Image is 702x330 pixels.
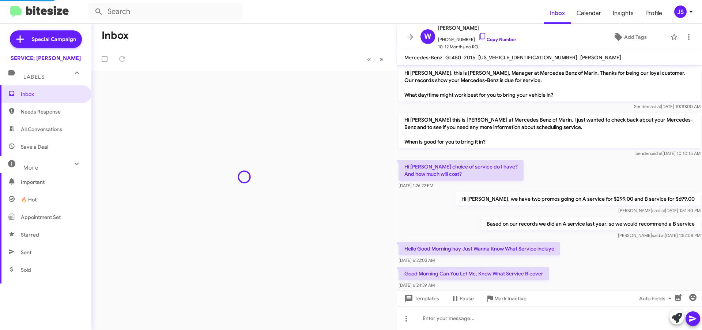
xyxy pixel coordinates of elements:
[21,214,61,221] span: Appointment Set
[32,36,76,43] span: Special Campaign
[23,74,45,80] span: Labels
[668,5,694,18] button: JS
[580,54,621,61] span: [PERSON_NAME]
[456,192,701,205] p: Hi [PERSON_NAME], we have two promos going on A service for $299.00 and B service for $699.00
[438,23,516,32] span: [PERSON_NAME]
[375,52,388,67] button: Next
[21,90,83,98] span: Inbox
[367,55,371,64] span: «
[102,30,129,41] h1: Inbox
[399,257,435,263] span: [DATE] 6:22:03 AM
[397,292,445,305] button: Templates
[481,217,701,230] p: Based on our records we did an A service last year, so we would recommend a B service
[494,292,526,305] span: Mark Inactive
[21,143,48,151] span: Save a Deal
[399,242,560,255] p: Hello Good Morning hay Just Wanna Know What Service incluye
[480,292,532,305] button: Mark Inactive
[404,54,442,61] span: Mercedes-Benz
[648,104,661,109] span: said at
[445,54,461,61] span: Gl 450
[399,282,435,288] span: [DATE] 6:24:39 AM
[424,31,431,42] span: W
[438,43,516,51] span: 10-12 Months no RO
[363,52,375,67] button: Previous
[399,183,433,188] span: [DATE] 1:26:22 PM
[592,30,667,44] button: Add Tags
[21,126,62,133] span: All Conversations
[639,3,668,24] a: Profile
[607,3,639,24] a: Insights
[10,30,82,48] a: Special Campaign
[624,30,647,44] span: Add Tags
[380,55,384,64] span: »
[460,292,474,305] span: Pause
[21,266,31,274] span: Sold
[399,66,701,101] p: Hi [PERSON_NAME], this is [PERSON_NAME], Manager at Mercedes Benz of Marin. Thanks for being our ...
[23,164,38,171] span: More
[652,208,665,213] span: said at
[571,3,607,24] a: Calendar
[403,292,439,305] span: Templates
[464,54,475,61] span: 2015
[21,178,83,186] span: Important
[650,151,663,156] span: said at
[618,208,701,213] span: [PERSON_NAME] [DATE] 1:51:40 PM
[399,267,549,280] p: Good Morning Can You Let Me, Know What Service B cover
[674,5,687,18] div: JS
[635,151,701,156] span: Sender [DATE] 10:10:15 AM
[438,32,516,43] span: [PHONE_NUMBER]
[445,292,480,305] button: Pause
[544,3,571,24] a: Inbox
[21,196,37,203] span: 🔥 Hot
[21,249,31,256] span: Sent
[88,3,242,21] input: Search
[618,233,701,238] span: [PERSON_NAME] [DATE] 1:52:08 PM
[478,37,516,42] a: Copy Number
[634,104,701,109] span: Sender [DATE] 10:10:00 AM
[652,233,665,238] span: said at
[363,52,388,67] nav: Page navigation example
[21,231,39,238] span: Starred
[399,113,701,148] p: Hi [PERSON_NAME] this is [PERSON_NAME] at Mercedes Benz of Marin. I just wanted to check back abo...
[399,160,524,181] p: Hi [PERSON_NAME] choice of service do I have? And how much will cost?
[21,108,83,115] span: Needs Response
[11,55,81,62] div: SERVICE: [PERSON_NAME]
[633,292,680,305] button: Auto Fields
[478,54,577,61] span: [US_VEHICLE_IDENTIFICATION_NUMBER]
[639,292,674,305] span: Auto Fields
